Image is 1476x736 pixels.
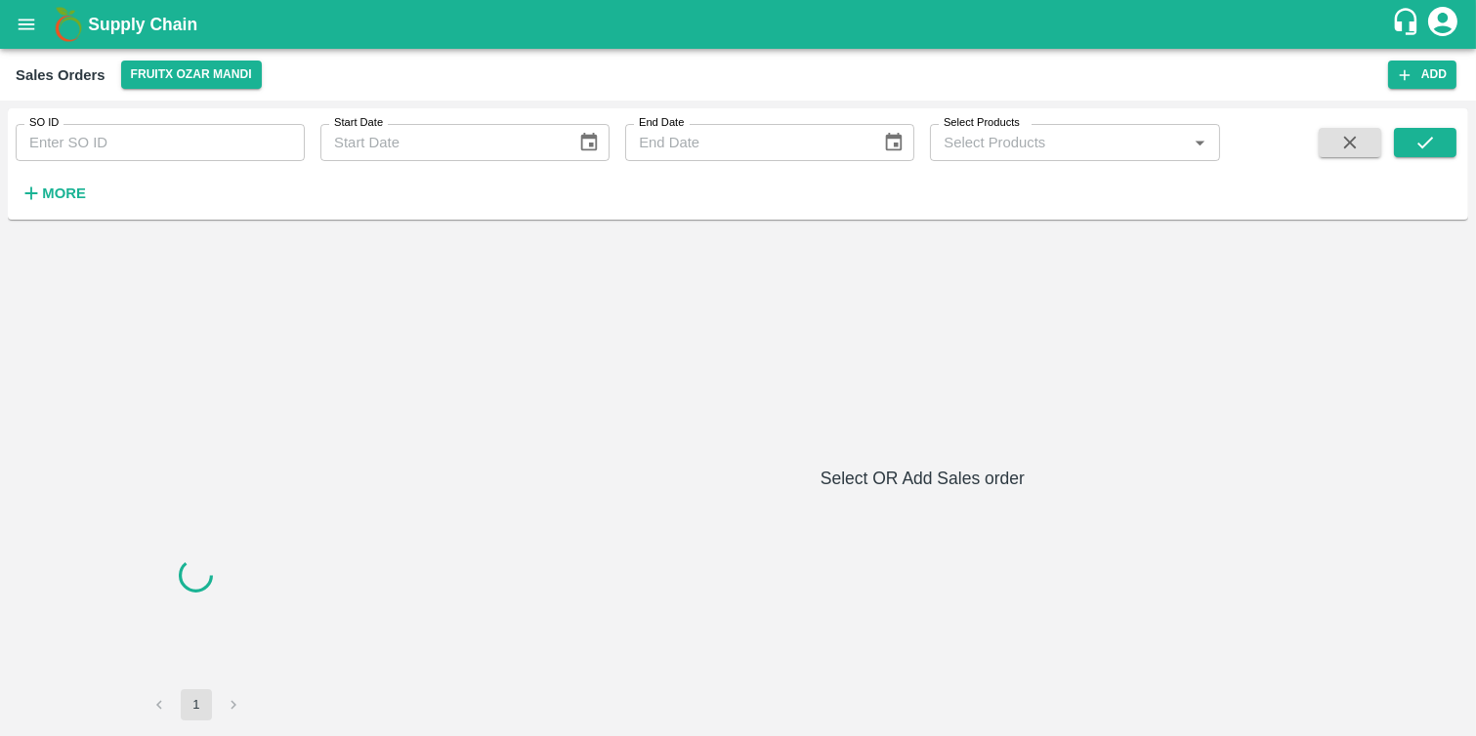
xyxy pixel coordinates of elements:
a: Supply Chain [88,11,1391,38]
label: Select Products [944,115,1020,131]
div: Sales Orders [16,62,105,88]
label: End Date [639,115,684,131]
h6: Select OR Add Sales order [385,465,1460,492]
button: page 1 [181,689,212,720]
button: Select DC [121,61,262,89]
button: Add [1388,61,1456,89]
strong: More [42,185,86,201]
b: Supply Chain [88,15,197,34]
label: SO ID [29,115,59,131]
button: Open [1187,130,1212,155]
img: logo [49,5,88,44]
input: Enter SO ID [16,124,305,161]
nav: pagination navigation [141,689,252,720]
label: Start Date [334,115,383,131]
input: End Date [625,124,867,161]
input: Select Products [936,130,1181,155]
div: customer-support [1391,7,1425,42]
button: open drawer [4,2,49,47]
button: More [16,177,91,210]
button: Choose date [570,124,608,161]
input: Start Date [320,124,563,161]
button: Choose date [875,124,912,161]
div: account of current user [1425,4,1460,45]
